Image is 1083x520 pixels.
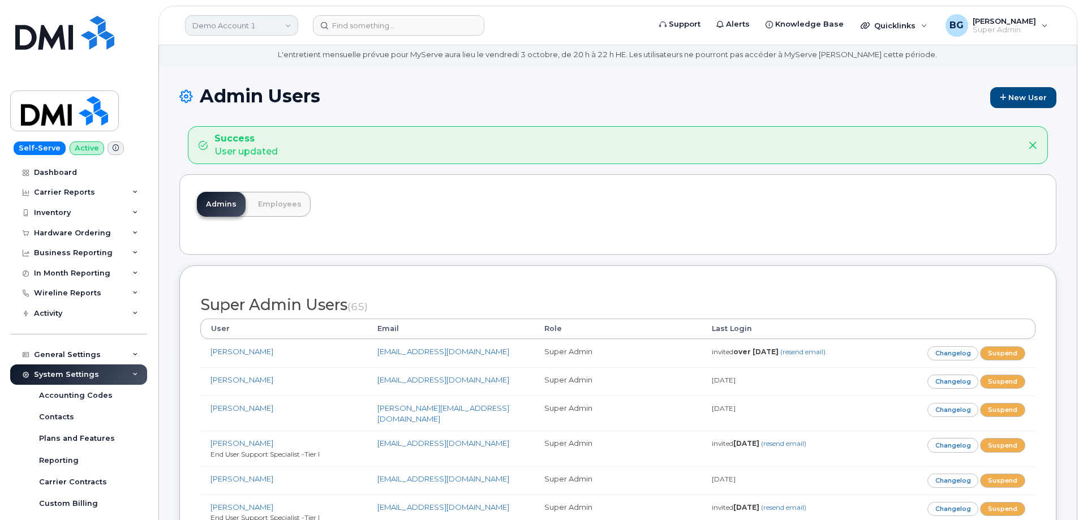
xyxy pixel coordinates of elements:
td: Super Admin [534,339,701,367]
a: Changelog [927,438,979,452]
a: Support [651,13,708,36]
a: Knowledge Base [758,13,852,36]
a: [PERSON_NAME] [210,474,273,483]
a: Suspend [980,502,1025,516]
a: Alerts [708,13,758,36]
a: Changelog [927,502,979,516]
small: End User Support Specialist -Tier I [210,450,320,458]
a: [PERSON_NAME][EMAIL_ADDRESS][DOMAIN_NAME] [377,403,509,423]
strong: [DATE] [733,439,759,448]
a: (resend email) [761,439,806,448]
a: [EMAIL_ADDRESS][DOMAIN_NAME] [377,347,509,356]
a: Suspend [980,375,1025,389]
span: Knowledge Base [775,19,844,30]
a: New User [990,87,1056,108]
div: User updated [214,132,278,158]
small: invited [712,503,806,512]
a: [EMAIL_ADDRESS][DOMAIN_NAME] [377,474,509,483]
span: Alerts [726,19,750,30]
h2: Super Admin Users [200,296,1035,313]
a: [EMAIL_ADDRESS][DOMAIN_NAME] [377,439,509,448]
a: Changelog [927,375,979,389]
a: [PERSON_NAME] [210,403,273,412]
td: Super Admin [534,367,701,396]
a: (resend email) [780,347,826,356]
a: [PERSON_NAME] [210,502,273,512]
span: Support [669,19,700,30]
th: Email [367,319,534,339]
strong: [DATE] [733,503,759,512]
small: invited [712,347,826,356]
a: Admins [197,192,246,217]
span: Super Admin [973,25,1036,35]
a: [PERSON_NAME] [210,375,273,384]
th: Role [534,319,701,339]
a: (resend email) [761,503,806,512]
small: [DATE] [712,475,736,483]
small: invited [712,439,806,448]
small: [DATE] [712,404,736,412]
div: Bill Geary [938,14,1056,37]
a: Changelog [927,346,979,360]
a: Employees [249,192,311,217]
th: User [200,319,367,339]
strong: over [DATE] [733,347,779,356]
a: Changelog [927,403,979,417]
strong: Success [214,132,278,145]
a: Suspend [980,474,1025,488]
th: Last Login [702,319,869,339]
a: [PERSON_NAME] [210,439,273,448]
td: Super Admin [534,396,701,431]
span: Quicklinks [874,21,916,30]
a: Suspend [980,403,1025,417]
small: [DATE] [712,376,736,384]
div: Quicklinks [853,14,935,37]
a: [EMAIL_ADDRESS][DOMAIN_NAME] [377,375,509,384]
td: Super Admin [534,431,701,466]
span: BG [949,19,964,32]
a: [PERSON_NAME] [210,347,273,356]
a: Suspend [980,346,1025,360]
a: [EMAIL_ADDRESS][DOMAIN_NAME] [377,502,509,512]
td: Super Admin [534,466,701,495]
span: [PERSON_NAME] [973,16,1036,25]
a: Suspend [980,438,1025,452]
small: (65) [347,300,368,312]
a: Demo Account 1 [185,15,298,36]
a: Changelog [927,474,979,488]
input: Find something... [313,15,484,36]
h1: Admin Users [179,86,1056,108]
